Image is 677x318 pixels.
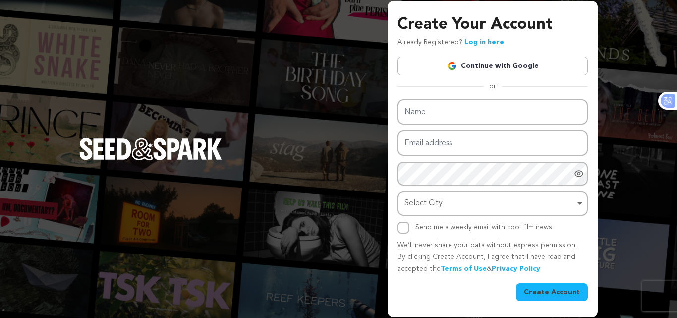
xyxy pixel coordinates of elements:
[516,283,588,301] button: Create Account
[397,130,588,156] input: Email address
[464,39,504,46] a: Log in here
[397,99,588,125] input: Name
[397,13,588,37] h3: Create Your Account
[441,265,487,272] a: Terms of Use
[483,81,502,91] span: or
[79,138,222,160] img: Seed&Spark Logo
[404,196,575,211] div: Select City
[447,61,457,71] img: Google logo
[397,57,588,75] a: Continue with Google
[397,240,588,275] p: We’ll never share your data without express permission. By clicking Create Account, I agree that ...
[397,37,504,49] p: Already Registered?
[492,265,540,272] a: Privacy Policy
[415,224,552,231] label: Send me a weekly email with cool film news
[574,169,584,179] a: Show password as plain text. Warning: this will display your password on the screen.
[79,138,222,180] a: Seed&Spark Homepage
